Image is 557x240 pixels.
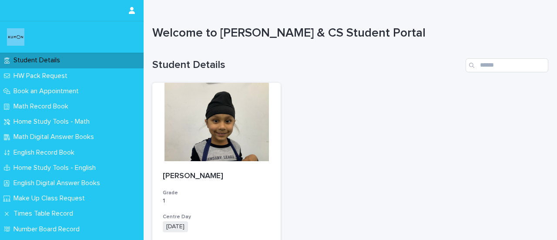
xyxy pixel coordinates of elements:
p: Times Table Record [10,210,80,218]
p: Math Record Book [10,102,75,111]
p: Math Digital Answer Books [10,133,101,141]
input: Search [466,58,548,72]
p: HW Pack Request [10,72,74,80]
span: [DATE] [163,221,188,232]
p: [PERSON_NAME] [163,172,270,181]
p: Make Up Class Request [10,194,92,203]
p: Student Details [10,56,67,64]
h1: Welcome to [PERSON_NAME] & CS Student Portal [152,26,542,41]
h3: Centre Day [163,213,270,220]
h1: Student Details [152,59,462,71]
img: o6XkwfS7S2qhyeB9lxyF [7,28,24,46]
h3: Grade [163,189,270,196]
p: Home Study Tools - English [10,164,103,172]
p: English Digital Answer Books [10,179,107,187]
p: Book an Appointment [10,87,86,95]
p: 1 [163,197,270,205]
p: English Record Book [10,149,81,157]
p: Home Study Tools - Math [10,118,97,126]
p: Number Board Record [10,225,87,233]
